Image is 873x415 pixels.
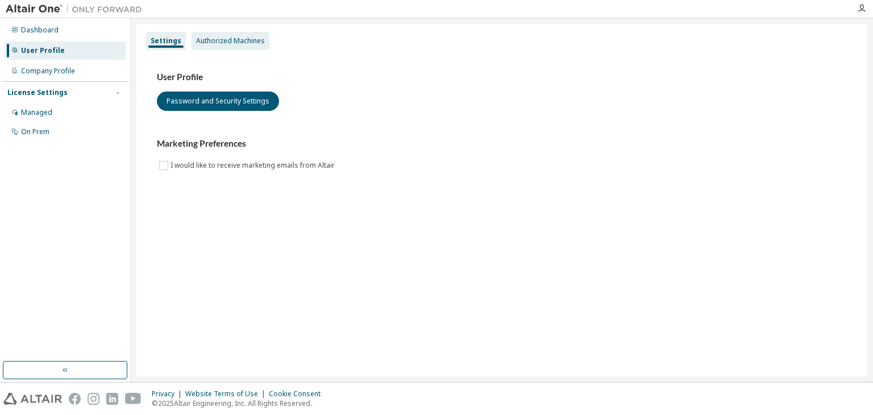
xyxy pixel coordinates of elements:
[152,389,185,399] div: Privacy
[6,3,148,15] img: Altair One
[125,393,142,405] img: youtube.svg
[21,108,52,117] div: Managed
[21,127,49,136] div: On Prem
[152,399,327,408] p: © 2025 Altair Engineering, Inc. All Rights Reserved.
[157,72,847,83] h3: User Profile
[151,36,181,45] div: Settings
[171,159,337,172] label: I would like to receive marketing emails from Altair
[7,88,68,97] div: License Settings
[157,138,847,150] h3: Marketing Preferences
[196,36,265,45] div: Authorized Machines
[3,393,62,405] img: altair_logo.svg
[157,92,279,111] button: Password and Security Settings
[106,393,118,405] img: linkedin.svg
[21,67,75,76] div: Company Profile
[269,389,327,399] div: Cookie Consent
[21,26,59,35] div: Dashboard
[185,389,269,399] div: Website Terms of Use
[21,46,65,55] div: User Profile
[88,393,99,405] img: instagram.svg
[69,393,81,405] img: facebook.svg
